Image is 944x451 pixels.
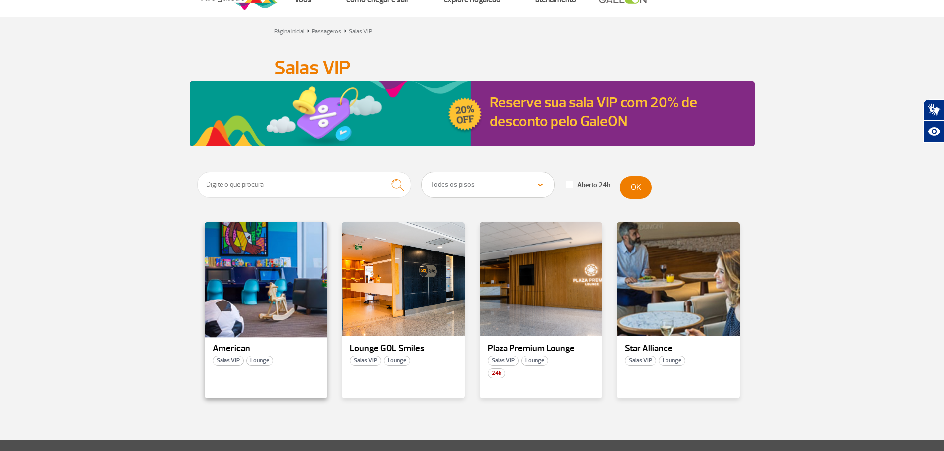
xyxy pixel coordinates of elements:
[488,368,505,378] span: 24h
[923,121,944,143] button: Abrir recursos assistivos.
[213,344,320,353] p: American
[488,356,519,366] span: Salas VIP
[923,99,944,121] button: Abrir tradutor de língua de sinais.
[384,356,410,366] span: Lounge
[620,176,652,199] button: OK
[274,59,670,76] h1: Salas VIP
[350,344,457,353] p: Lounge GOL Smiles
[349,28,372,35] a: Salas VIP
[566,181,610,190] label: Aberto 24h
[625,344,732,353] p: Star Alliance
[625,356,656,366] span: Salas VIP
[923,99,944,143] div: Plugin de acessibilidade da Hand Talk.
[213,356,244,366] span: Salas VIP
[274,28,304,35] a: Página inicial
[190,81,484,146] img: Reserve sua sala VIP com 20% de desconto pelo GaleON
[350,356,381,366] span: Salas VIP
[343,25,347,36] a: >
[306,25,310,36] a: >
[521,356,548,366] span: Lounge
[659,356,685,366] span: Lounge
[197,172,412,198] input: Digite o que procura
[246,356,273,366] span: Lounge
[490,93,697,131] a: Reserve sua sala VIP com 20% de desconto pelo GaleON
[488,344,595,353] p: Plaza Premium Lounge
[312,28,341,35] a: Passageiros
